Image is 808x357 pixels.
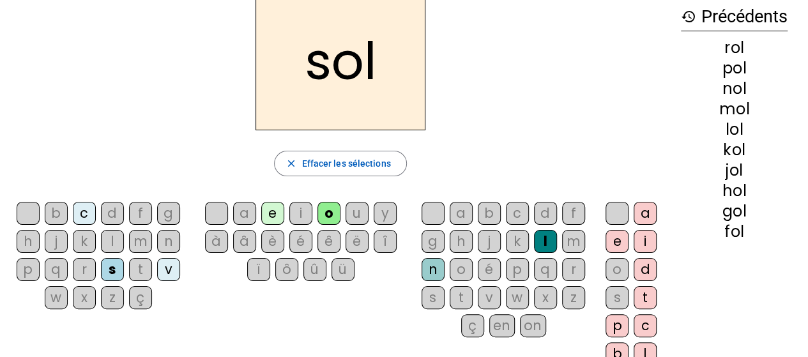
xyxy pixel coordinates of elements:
div: c [506,202,529,225]
div: v [157,258,180,281]
div: ê [317,230,340,253]
div: s [422,286,445,309]
div: ü [332,258,354,281]
div: l [101,230,124,253]
div: d [101,202,124,225]
div: b [45,202,68,225]
div: j [478,230,501,253]
div: f [129,202,152,225]
div: o [317,202,340,225]
div: è [261,230,284,253]
div: hol [681,183,788,199]
div: a [233,202,256,225]
div: ë [346,230,369,253]
div: a [634,202,657,225]
div: h [17,230,40,253]
div: i [289,202,312,225]
div: lol [681,122,788,137]
div: û [303,258,326,281]
div: k [506,230,529,253]
div: d [634,258,657,281]
div: t [634,286,657,309]
div: v [478,286,501,309]
div: f [562,202,585,225]
div: kol [681,142,788,158]
div: u [346,202,369,225]
div: i [634,230,657,253]
div: m [129,230,152,253]
div: pol [681,61,788,76]
div: t [129,258,152,281]
div: a [450,202,473,225]
div: g [157,202,180,225]
div: x [534,286,557,309]
div: y [374,202,397,225]
div: d [534,202,557,225]
div: é [289,230,312,253]
div: s [101,258,124,281]
div: ç [129,286,152,309]
div: î [374,230,397,253]
div: h [450,230,473,253]
div: s [606,286,629,309]
div: en [489,314,515,337]
div: é [478,258,501,281]
div: fol [681,224,788,239]
div: à [205,230,228,253]
mat-icon: history [681,9,696,24]
div: nol [681,81,788,96]
div: e [261,202,284,225]
div: c [634,314,657,337]
div: q [45,258,68,281]
div: mol [681,102,788,117]
div: b [478,202,501,225]
div: o [450,258,473,281]
div: c [73,202,96,225]
div: x [73,286,96,309]
div: t [450,286,473,309]
h3: Précédents [681,3,788,31]
div: z [101,286,124,309]
div: r [562,258,585,281]
div: â [233,230,256,253]
div: p [606,314,629,337]
div: w [506,286,529,309]
div: q [534,258,557,281]
div: gol [681,204,788,219]
div: ô [275,258,298,281]
div: n [157,230,180,253]
button: Effacer les sélections [274,151,406,176]
div: ï [247,258,270,281]
div: z [562,286,585,309]
mat-icon: close [285,158,296,169]
div: o [606,258,629,281]
div: p [506,258,529,281]
div: g [422,230,445,253]
div: j [45,230,68,253]
div: rol [681,40,788,56]
div: jol [681,163,788,178]
div: e [606,230,629,253]
div: m [562,230,585,253]
div: on [520,314,546,337]
div: p [17,258,40,281]
div: w [45,286,68,309]
div: n [422,258,445,281]
div: r [73,258,96,281]
div: k [73,230,96,253]
div: l [534,230,557,253]
div: ç [461,314,484,337]
span: Effacer les sélections [301,156,390,171]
